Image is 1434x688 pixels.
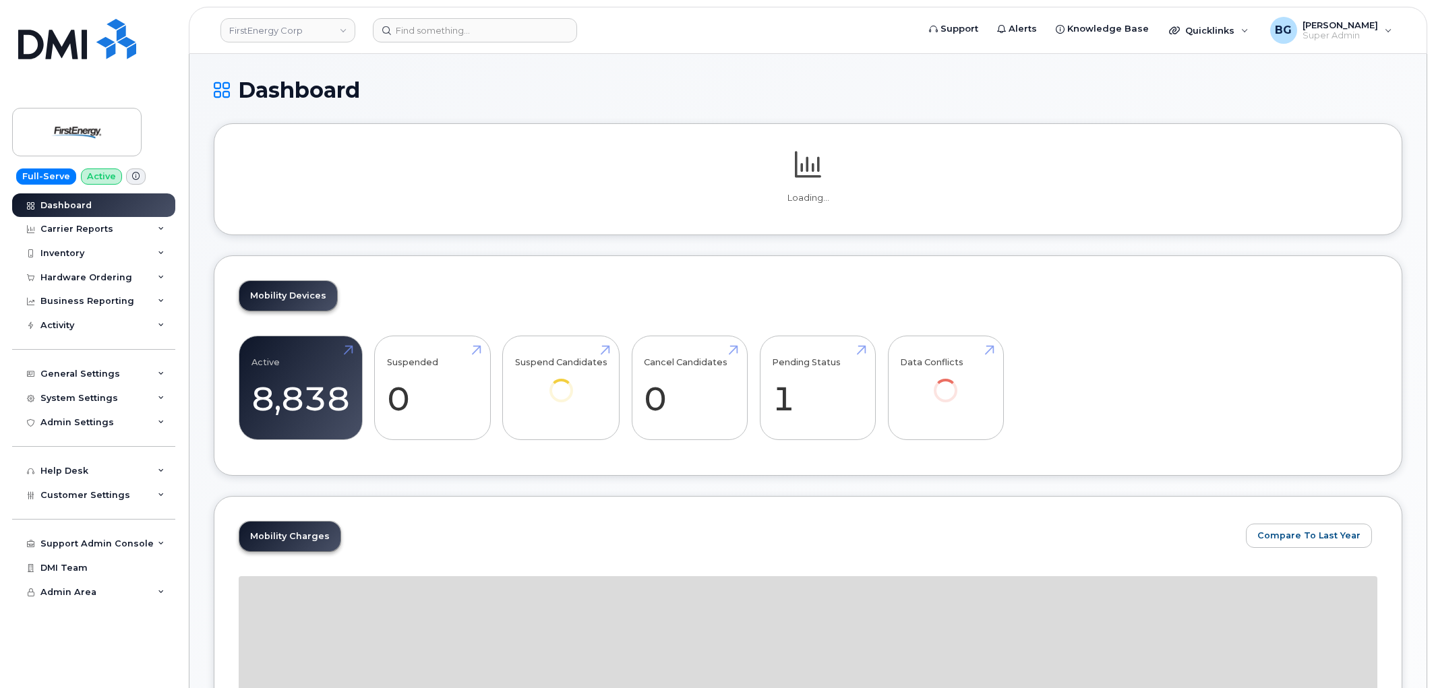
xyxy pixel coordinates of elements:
[515,344,607,421] a: Suspend Candidates
[772,344,863,433] a: Pending Status 1
[214,78,1402,102] h1: Dashboard
[239,192,1377,204] p: Loading...
[239,522,340,551] a: Mobility Charges
[251,344,350,433] a: Active 8,838
[1246,524,1372,548] button: Compare To Last Year
[644,344,735,433] a: Cancel Candidates 0
[1257,529,1361,542] span: Compare To Last Year
[387,344,478,433] a: Suspended 0
[900,344,991,421] a: Data Conflicts
[239,281,337,311] a: Mobility Devices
